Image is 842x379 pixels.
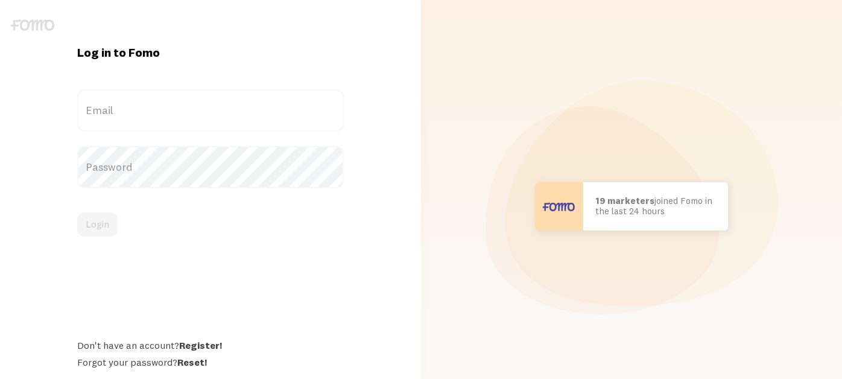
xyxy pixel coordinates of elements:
[77,356,343,368] div: Forgot your password?
[11,19,54,31] img: fomo-logo-gray-b99e0e8ada9f9040e2984d0d95b3b12da0074ffd48d1e5cb62ac37fc77b0b268.svg
[77,89,343,132] label: Email
[179,339,222,351] a: Register!
[595,195,654,206] b: 19 marketers
[535,182,583,231] img: User avatar
[77,45,343,60] h1: Log in to Fomo
[77,339,343,351] div: Don't have an account?
[77,146,343,188] label: Password
[595,196,716,216] p: joined Fomo in the last 24 hours
[177,356,207,368] a: Reset!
